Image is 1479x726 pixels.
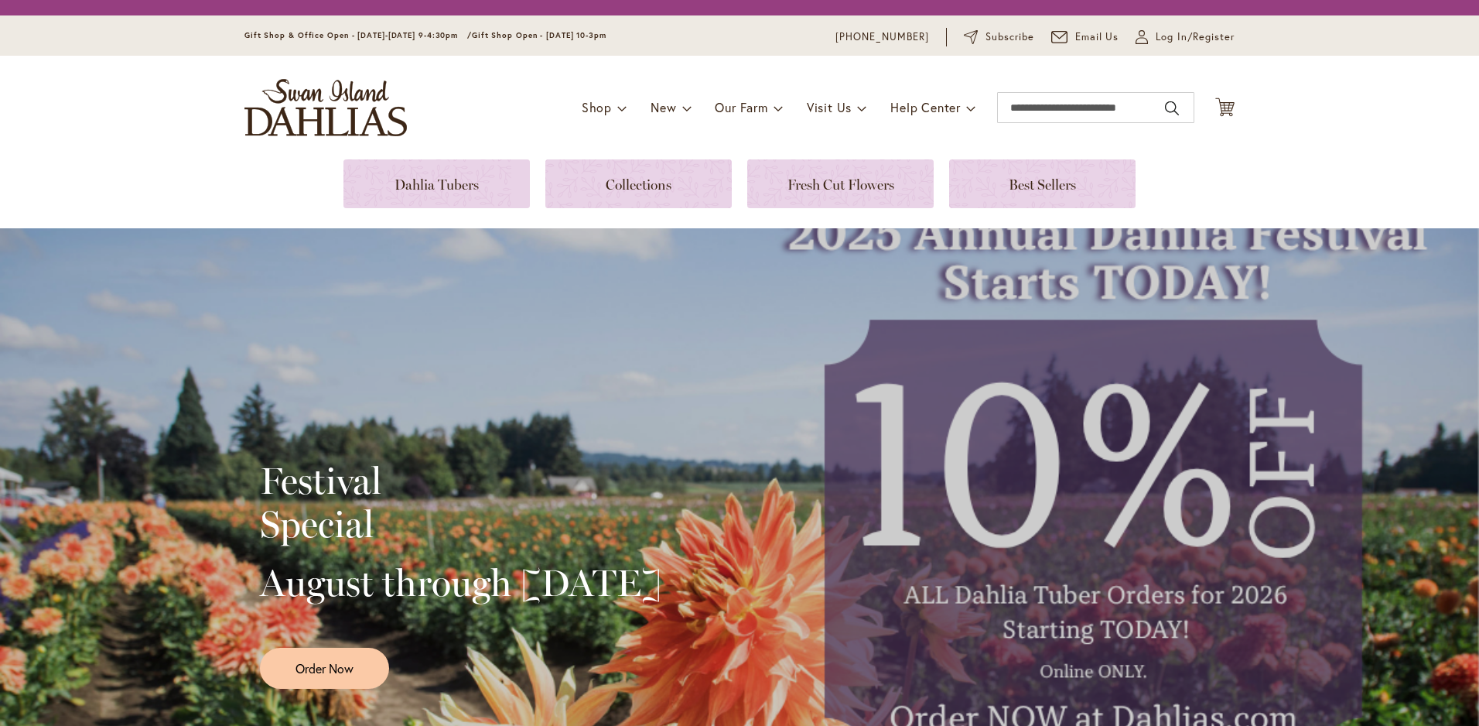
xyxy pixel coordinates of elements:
[582,99,612,115] span: Shop
[985,29,1034,45] span: Subscribe
[835,29,929,45] a: [PHONE_NUMBER]
[964,29,1034,45] a: Subscribe
[1051,29,1119,45] a: Email Us
[260,561,661,604] h2: August through [DATE]
[244,30,472,40] span: Gift Shop & Office Open - [DATE]-[DATE] 9-4:30pm /
[472,30,606,40] span: Gift Shop Open - [DATE] 10-3pm
[295,659,354,677] span: Order Now
[1165,96,1179,121] button: Search
[1136,29,1235,45] a: Log In/Register
[715,99,767,115] span: Our Farm
[260,459,661,546] h2: Festival Special
[890,99,961,115] span: Help Center
[260,648,389,689] a: Order Now
[1075,29,1119,45] span: Email Us
[244,79,407,136] a: store logo
[651,99,676,115] span: New
[807,99,852,115] span: Visit Us
[1156,29,1235,45] span: Log In/Register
